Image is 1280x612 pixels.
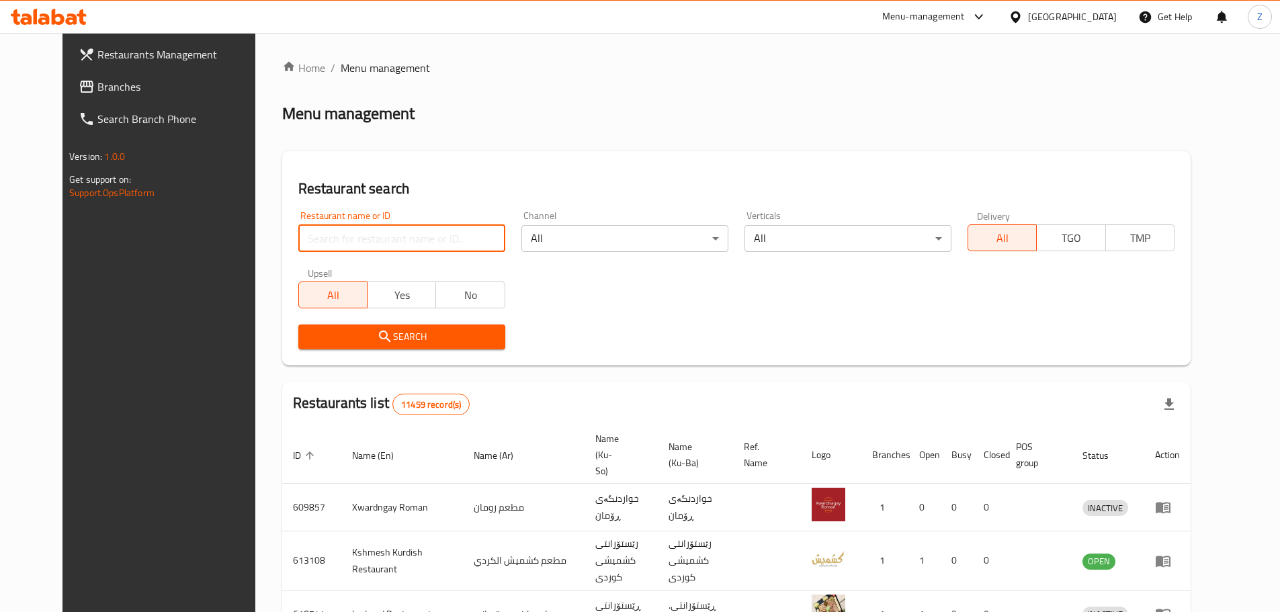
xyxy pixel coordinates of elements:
[68,71,276,103] a: Branches
[282,103,415,124] h2: Menu management
[521,225,728,252] div: All
[941,531,973,591] td: 0
[973,484,1005,531] td: 0
[463,531,585,591] td: مطعم كشميش الكردي
[669,439,717,471] span: Name (Ku-Ba)
[1082,447,1126,464] span: Status
[1155,499,1180,515] div: Menu
[585,531,658,591] td: رێستۆرانتی کشمیشى كوردى
[463,484,585,531] td: مطعم رومان
[882,9,965,25] div: Menu-management
[908,427,941,484] th: Open
[298,179,1175,199] h2: Restaurant search
[69,171,131,188] span: Get support on:
[744,439,785,471] span: Ref. Name
[474,447,531,464] span: Name (Ar)
[941,427,973,484] th: Busy
[801,427,861,484] th: Logo
[1082,500,1128,516] div: INACTIVE
[1111,228,1169,248] span: TMP
[341,60,430,76] span: Menu management
[1082,554,1115,570] div: OPEN
[435,281,505,308] button: No
[1028,9,1117,24] div: [GEOGRAPHIC_DATA]
[282,484,341,531] td: 609857
[341,484,463,531] td: Xwardngay Roman
[861,531,908,591] td: 1
[1036,224,1105,251] button: TGO
[1082,554,1115,569] span: OPEN
[331,60,335,76] li: /
[282,60,325,76] a: Home
[977,211,1011,220] label: Delivery
[373,286,431,305] span: Yes
[104,148,125,165] span: 1.0.0
[812,488,845,521] img: Xwardngay Roman
[282,531,341,591] td: 613108
[744,225,951,252] div: All
[352,447,411,464] span: Name (En)
[69,148,102,165] span: Version:
[298,281,368,308] button: All
[1153,388,1185,421] div: Export file
[97,46,265,62] span: Restaurants Management
[973,531,1005,591] td: 0
[941,484,973,531] td: 0
[97,79,265,95] span: Branches
[658,484,733,531] td: خواردنگەی ڕۆمان
[441,286,499,305] span: No
[908,484,941,531] td: 0
[97,111,265,127] span: Search Branch Phone
[595,431,642,479] span: Name (Ku-So)
[293,393,470,415] h2: Restaurants list
[1016,439,1056,471] span: POS group
[308,268,333,277] label: Upsell
[585,484,658,531] td: خواردنگەی ڕۆمان
[1082,500,1128,516] span: INACTIVE
[367,281,436,308] button: Yes
[812,541,845,575] img: Kshmesh Kurdish Restaurant
[974,228,1031,248] span: All
[69,184,155,202] a: Support.OpsPlatform
[1155,553,1180,569] div: Menu
[293,447,318,464] span: ID
[861,484,908,531] td: 1
[393,398,469,411] span: 11459 record(s)
[282,60,1191,76] nav: breadcrumb
[1144,427,1191,484] th: Action
[68,103,276,135] a: Search Branch Phone
[1257,9,1263,24] span: Z
[1105,224,1175,251] button: TMP
[298,324,505,349] button: Search
[341,531,463,591] td: Kshmesh Kurdish Restaurant
[68,38,276,71] a: Restaurants Management
[304,286,362,305] span: All
[861,427,908,484] th: Branches
[1042,228,1100,248] span: TGO
[968,224,1037,251] button: All
[658,531,733,591] td: رێستۆرانتی کشمیشى كوردى
[973,427,1005,484] th: Closed
[309,329,495,345] span: Search
[392,394,470,415] div: Total records count
[298,225,505,252] input: Search for restaurant name or ID..
[908,531,941,591] td: 1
